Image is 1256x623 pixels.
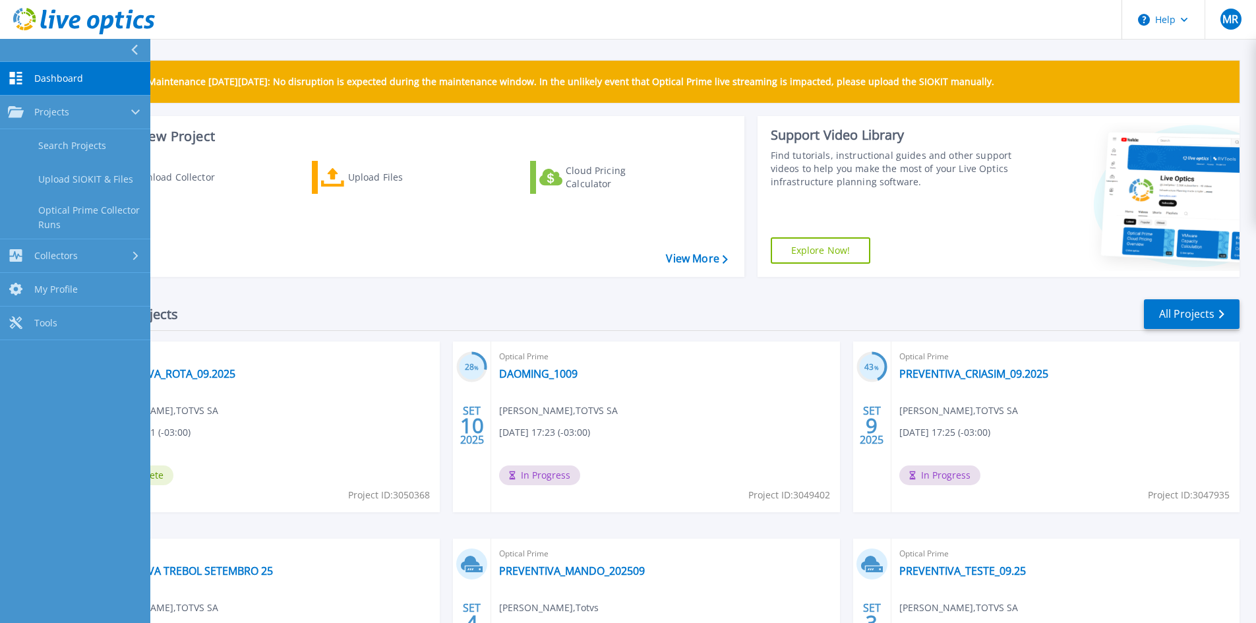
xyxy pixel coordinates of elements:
[127,164,233,191] div: Download Collector
[460,420,484,431] span: 10
[499,367,578,380] a: DAOMING_1009
[348,164,454,191] div: Upload Files
[34,106,69,118] span: Projects
[899,349,1232,364] span: Optical Prime
[530,161,677,194] a: Cloud Pricing Calculator
[100,403,218,418] span: [PERSON_NAME] , TOTVS SA
[312,161,459,194] a: Upload Files
[874,364,879,371] span: %
[499,349,831,364] span: Optical Prime
[666,252,727,265] a: View More
[899,547,1232,561] span: Optical Prime
[771,149,1017,189] div: Find tutorials, instructional guides and other support videos to help you make the most of your L...
[499,564,645,578] a: PREVENTIVA_MANDO_202509
[899,367,1048,380] a: PREVENTIVA_CRIASIM_09.2025
[34,250,78,262] span: Collectors
[100,349,432,364] span: Optical Prime
[856,360,887,375] h3: 43
[499,547,831,561] span: Optical Prime
[899,465,980,485] span: In Progress
[771,127,1017,144] div: Support Video Library
[34,283,78,295] span: My Profile
[899,564,1026,578] a: PREVENTIVA_TESTE_09.25
[1144,299,1240,329] a: All Projects
[460,401,485,450] div: SET 2025
[100,564,273,578] a: PREVENTIVA TREBOL SETEMBRO 25
[34,317,57,329] span: Tools
[499,403,618,418] span: [PERSON_NAME] , TOTVS SA
[1222,14,1238,24] span: MR
[866,420,878,431] span: 9
[899,425,990,440] span: [DATE] 17:25 (-03:00)
[348,488,430,502] span: Project ID: 3050368
[34,73,83,84] span: Dashboard
[899,601,1018,615] span: [PERSON_NAME] , TOTVS SA
[1148,488,1230,502] span: Project ID: 3047935
[98,76,994,87] p: Scheduled Maintenance [DATE][DATE]: No disruption is expected during the maintenance window. In t...
[899,403,1018,418] span: [PERSON_NAME] , TOTVS SA
[566,164,671,191] div: Cloud Pricing Calculator
[499,601,599,615] span: [PERSON_NAME] , Totvs
[499,465,580,485] span: In Progress
[100,367,235,380] a: PREVENTIVA_ROTA_09.2025
[100,547,432,561] span: Optical Prime
[748,488,830,502] span: Project ID: 3049402
[474,364,479,371] span: %
[94,129,727,144] h3: Start a New Project
[859,401,884,450] div: SET 2025
[100,601,218,615] span: [PERSON_NAME] , TOTVS SA
[94,161,241,194] a: Download Collector
[456,360,487,375] h3: 28
[771,237,871,264] a: Explore Now!
[499,425,590,440] span: [DATE] 17:23 (-03:00)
